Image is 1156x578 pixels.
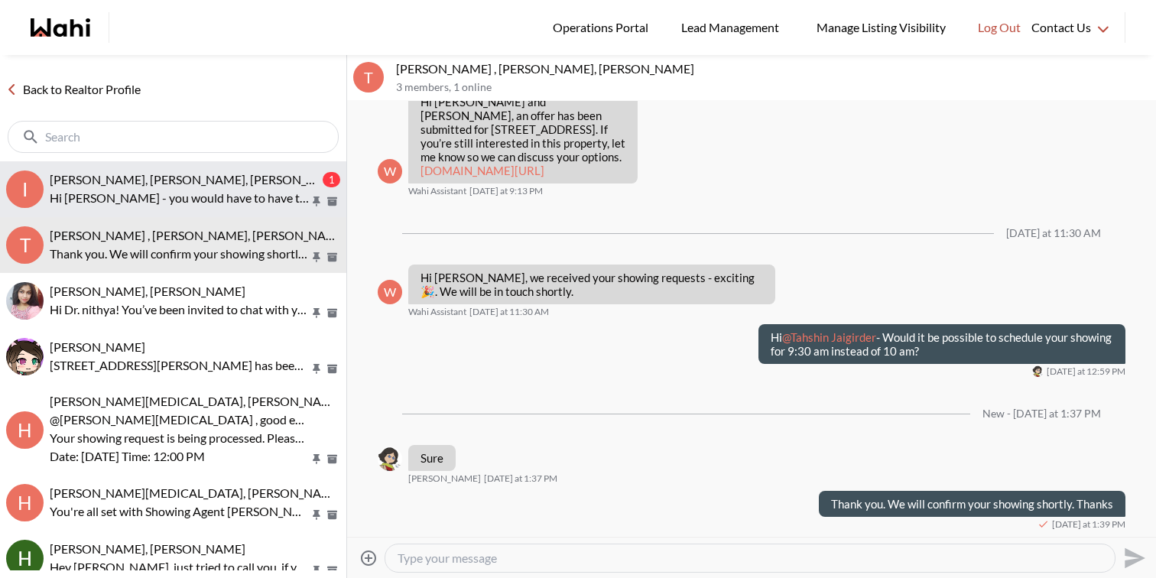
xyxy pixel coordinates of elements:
input: Search [45,129,304,144]
button: Pin [310,564,323,577]
p: 3 members , 1 online [396,81,1150,94]
div: T [6,226,44,264]
span: [PERSON_NAME], [PERSON_NAME], [PERSON_NAME], [PERSON_NAME] [50,172,446,187]
span: [PERSON_NAME] [50,339,145,354]
button: Pin [310,508,323,521]
div: I [6,170,44,208]
span: Operations Portal [553,18,654,37]
time: 2025-10-03T17:37:25.308Z [484,472,557,485]
button: Send [1115,541,1150,575]
div: [DATE] at 11:30 AM [1006,227,1101,240]
p: Thank you. We will confirm your showing shortly. Thanks [831,497,1113,511]
button: Pin [310,251,323,264]
span: [PERSON_NAME] , [PERSON_NAME], [PERSON_NAME] [50,228,348,242]
time: 2025-10-03T01:13:22.620Z [469,185,543,197]
div: H [6,411,44,449]
div: Heidy Jaeger, Faraz [6,540,44,577]
span: Wahi Assistant [408,306,466,318]
a: [DOMAIN_NAME][URL] [421,164,544,177]
div: Tahshin Jaigirder [378,446,402,471]
div: Dr. Nithya Mohan, Faraz [6,282,44,320]
img: H [6,540,44,577]
button: Archive [324,195,340,208]
p: [PERSON_NAME] , [PERSON_NAME], [PERSON_NAME] [396,61,1150,76]
p: [STREET_ADDRESS][PERSON_NAME] has been terminated and removed from the market. [50,356,310,375]
div: liuhong chen, Faraz [6,338,44,375]
p: Hi - Would it be possible to schedule your showing for 9:30 am instead of 10 am? [771,330,1113,358]
textarea: Type your message [398,550,1102,566]
div: New - [DATE] at 1:37 PM [982,408,1101,421]
div: H [6,484,44,521]
p: Sure [421,451,443,465]
p: Hi [PERSON_NAME] and [PERSON_NAME], an offer has been submitted for [STREET_ADDRESS]. If you’re s... [421,95,625,177]
a: Wahi homepage [31,18,90,37]
button: Pin [310,362,323,375]
p: @[PERSON_NAME][MEDICAL_DATA] , good evening this [PERSON_NAME] here [PERSON_NAME] showing agent [50,411,310,429]
button: Archive [324,564,340,577]
button: Archive [324,251,340,264]
img: l [6,338,44,375]
span: Manage Listing Visibility [812,18,950,37]
p: Hi Dr. nithya! You’ve been invited to chat with your Wahi Realtor, [PERSON_NAME]. Feel free to re... [50,300,310,319]
div: W [378,280,402,304]
div: W [378,159,402,183]
p: Hi [PERSON_NAME], we received your showing requests - exciting . We will be in touch shortly. [421,271,763,298]
span: 🎉 [421,284,435,298]
span: Wahi Assistant [408,185,466,197]
img: T [1032,365,1044,377]
button: Pin [310,453,323,466]
span: Lead Management [681,18,784,37]
span: [PERSON_NAME][MEDICAL_DATA], [PERSON_NAME] [50,485,343,500]
time: 2025-10-03T15:30:03.710Z [469,306,549,318]
button: Archive [324,362,340,375]
span: [PERSON_NAME] [408,472,481,485]
div: T [353,62,384,93]
button: Pin [310,307,323,320]
div: Tahshin Jaigirder [1032,365,1044,377]
img: T [378,446,402,471]
p: Thank you. We will confirm your showing shortly. Thanks [50,245,310,263]
span: [PERSON_NAME], [PERSON_NAME] [50,541,245,556]
time: 2025-10-03T16:59:43.489Z [1047,365,1125,378]
p: Date: [DATE] Time: 12:00 PM [50,447,310,466]
button: Archive [324,453,340,466]
button: Pin [310,195,323,208]
button: Archive [324,508,340,521]
p: Hi [PERSON_NAME] - you would have to have the bank do another appraisal, we don't have data that ... [50,189,310,207]
p: You're all set with Showing Agent [PERSON_NAME]. He will request the appointment for you and conf... [50,502,310,521]
span: @Tahshin Jaigirder [782,330,876,344]
p: Hey [PERSON_NAME], just tried to call you, if you have any questions don't hesitate. [50,558,310,576]
time: 2025-10-03T17:39:40.247Z [1052,518,1125,531]
span: Log Out [978,18,1021,37]
div: 1 [323,172,340,187]
button: Archive [324,307,340,320]
img: D [6,282,44,320]
p: Your showing request is being processed. Please wait for further instruction. [STREET_ADDRESS] [50,429,310,447]
span: [PERSON_NAME], [PERSON_NAME] [50,284,245,298]
span: [PERSON_NAME][MEDICAL_DATA], [PERSON_NAME] [50,394,343,408]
